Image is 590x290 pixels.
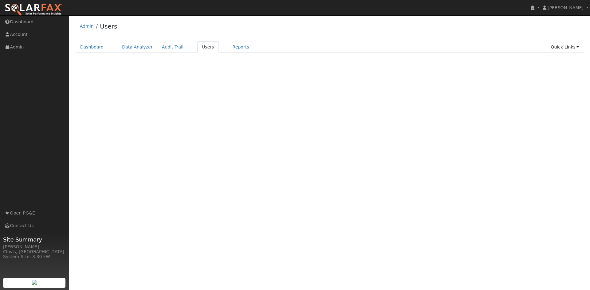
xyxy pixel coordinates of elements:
a: Quick Links [546,41,584,53]
div: System Size: 3.30 kW [3,253,66,260]
span: Site Summary [3,235,66,244]
a: Data Analyzer [117,41,157,53]
a: Admin [80,24,94,29]
a: Audit Trail [157,41,188,53]
img: SolarFax [5,3,62,16]
span: [PERSON_NAME] [548,5,584,10]
div: [PERSON_NAME] [3,244,66,250]
img: retrieve [32,280,37,285]
a: Reports [228,41,254,53]
a: Users [197,41,219,53]
div: Clovis, [GEOGRAPHIC_DATA] [3,249,66,255]
a: Users [100,23,117,30]
a: Dashboard [76,41,108,53]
